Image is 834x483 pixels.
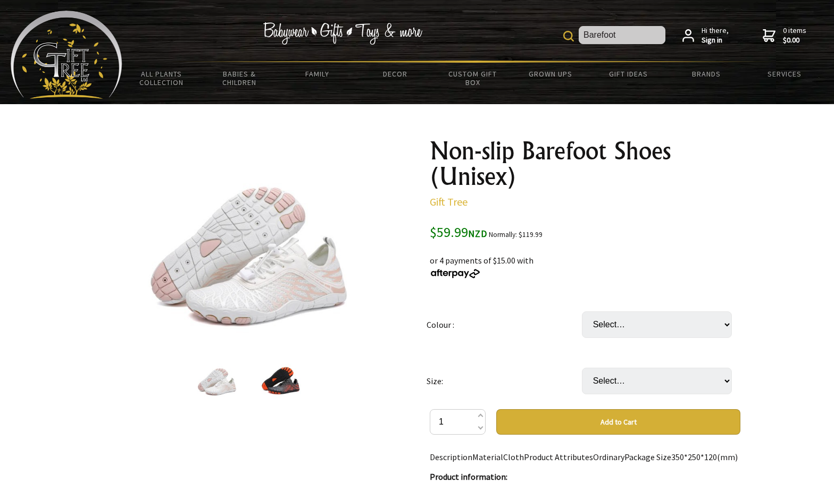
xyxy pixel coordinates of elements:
div: or 4 payments of $15.00 with [430,241,740,279]
a: Babies & Children [200,63,278,94]
span: $59.99 [430,223,487,241]
button: Add to Cart [496,409,740,435]
td: Size: [427,353,582,409]
img: Non-slip Barefoot Shoes (Unisex) [145,138,352,345]
img: Babyware - Gifts - Toys and more... [11,11,122,99]
img: Non-slip Barefoot Shoes (Unisex) [197,359,237,399]
a: Decor [356,63,433,85]
strong: Sign in [702,36,729,45]
span: NZD [468,227,487,240]
a: Custom Gift Box [434,63,512,94]
a: Gift Ideas [590,63,668,85]
span: 0 items [783,26,806,45]
h1: Non-slip Barefoot Shoes (Unisex) [430,138,740,189]
a: Family [278,63,356,85]
p: DescriptionMaterialClothProduct AttributesOrdinaryPackage Size350*250*120(mm) [430,451,740,463]
img: Afterpay [430,269,481,278]
a: Grown Ups [512,63,589,85]
a: Gift Tree [430,195,468,208]
img: product search [563,31,574,41]
img: Non-slip Barefoot Shoes (Unisex) [261,359,301,399]
input: Site Search [579,26,665,44]
a: All Plants Collection [122,63,200,94]
a: Hi there,Sign in [682,26,729,45]
img: Babywear - Gifts - Toys & more [263,22,423,45]
strong: Product information: [430,471,507,482]
td: Colour : [427,296,582,353]
span: Hi there, [702,26,729,45]
a: Services [746,63,823,85]
strong: $0.00 [783,36,806,45]
small: Normally: $119.99 [489,230,543,239]
a: Brands [668,63,745,85]
a: 0 items$0.00 [763,26,806,45]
